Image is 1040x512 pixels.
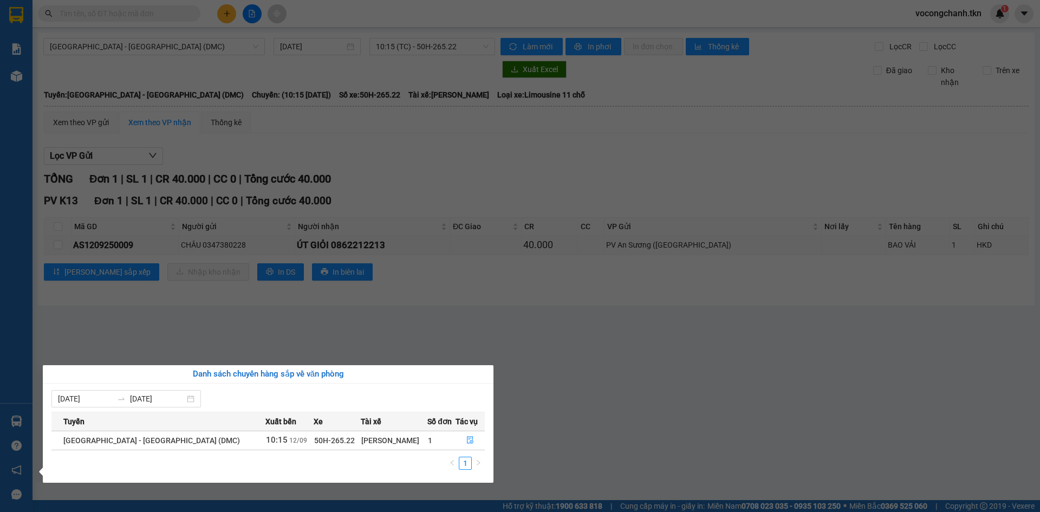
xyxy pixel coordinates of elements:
li: Next Page [472,457,485,470]
span: 1 [428,436,432,445]
span: file-done [466,436,474,445]
span: to [117,394,126,403]
span: Tác vụ [456,416,478,427]
input: Đến ngày [130,393,185,405]
span: Tài xế [361,416,381,427]
a: 1 [459,457,471,469]
span: 10:15 [266,435,288,445]
div: [PERSON_NAME] [361,435,427,446]
span: left [449,459,456,466]
li: Previous Page [446,457,459,470]
button: left [446,457,459,470]
span: right [475,459,482,466]
div: Danh sách chuyến hàng sắp về văn phòng [51,368,485,381]
button: right [472,457,485,470]
span: Xe [314,416,323,427]
input: Từ ngày [58,393,113,405]
button: file-done [456,432,484,449]
span: 12/09 [289,437,307,444]
span: Tuyến [63,416,84,427]
span: 50H-265.22 [314,436,355,445]
span: [GEOGRAPHIC_DATA] - [GEOGRAPHIC_DATA] (DMC) [63,436,240,445]
li: 1 [459,457,472,470]
span: Xuất bến [265,416,296,427]
span: swap-right [117,394,126,403]
span: Số đơn [427,416,452,427]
